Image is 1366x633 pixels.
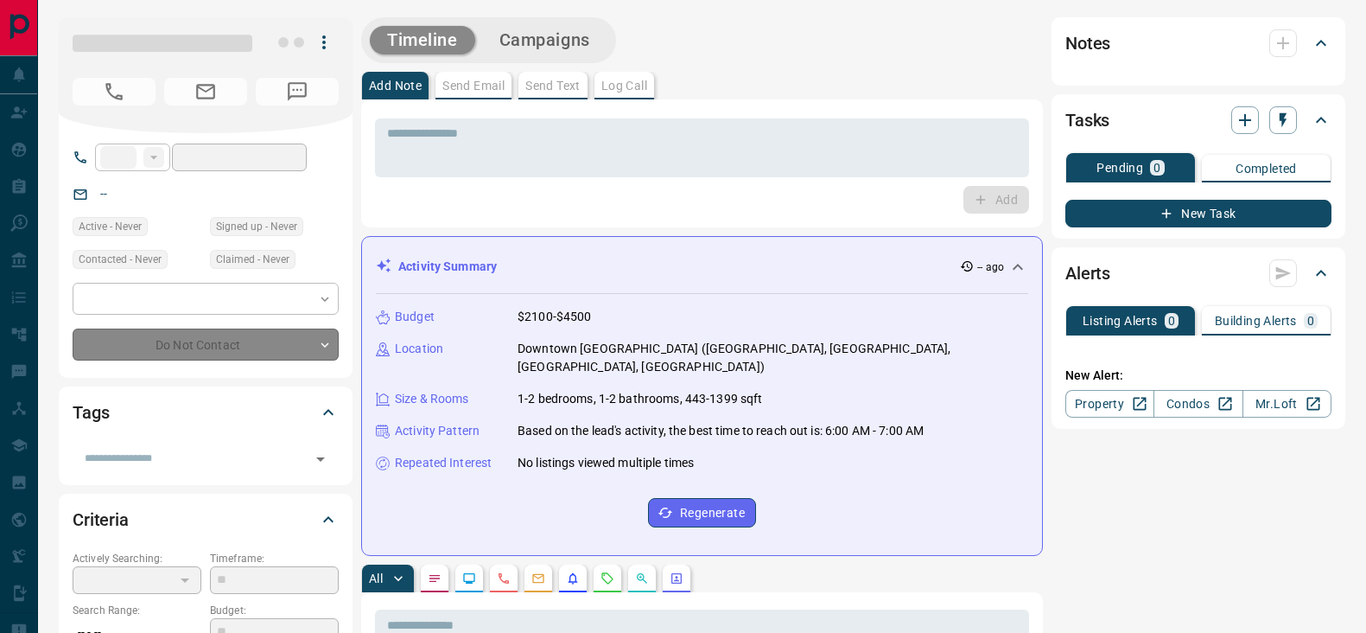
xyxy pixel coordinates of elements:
[216,218,297,235] span: Signed up - Never
[1096,162,1143,174] p: Pending
[395,454,492,472] p: Repeated Interest
[1065,253,1331,294] div: Alerts
[73,551,201,566] p: Actively Searching:
[566,572,580,585] svg: Listing Alerts
[1168,315,1175,327] p: 0
[398,258,497,276] p: Activity Summary
[73,506,129,534] h2: Criteria
[73,329,339,361] div: Do Not Contact
[518,422,924,440] p: Based on the lead's activity, the best time to reach out is: 6:00 AM - 7:00 AM
[100,187,107,201] a: --
[210,551,339,566] p: Timeframe:
[369,80,422,92] p: Add Note
[531,572,545,585] svg: Emails
[518,454,694,472] p: No listings viewed multiple times
[73,399,109,426] h2: Tags
[518,308,591,326] p: $2100-$4500
[73,78,156,105] span: No Number
[635,572,649,585] svg: Opportunities
[1065,367,1331,385] p: New Alert:
[600,572,614,585] svg: Requests
[395,422,480,440] p: Activity Pattern
[79,218,142,235] span: Active - Never
[1065,200,1331,227] button: New Task
[1083,315,1158,327] p: Listing Alerts
[308,447,333,471] button: Open
[79,251,162,268] span: Contacted - Never
[670,572,683,585] svg: Agent Actions
[395,308,435,326] p: Budget
[210,603,339,618] p: Budget:
[73,392,339,433] div: Tags
[1153,162,1160,174] p: 0
[1242,390,1331,418] a: Mr.Loft
[256,78,339,105] span: No Number
[73,499,339,540] div: Criteria
[482,26,607,54] button: Campaigns
[395,340,443,358] p: Location
[73,603,201,618] p: Search Range:
[369,572,383,585] p: All
[1215,315,1297,327] p: Building Alerts
[518,390,763,408] p: 1-2 bedrooms, 1-2 bathrooms, 443-1399 sqft
[977,259,1004,275] p: -- ago
[462,572,476,585] svg: Lead Browsing Activity
[1065,106,1109,134] h2: Tasks
[1065,29,1110,57] h2: Notes
[370,26,475,54] button: Timeline
[216,251,289,268] span: Claimed - Never
[1065,390,1154,418] a: Property
[648,498,756,527] button: Regenerate
[497,572,511,585] svg: Calls
[1307,315,1314,327] p: 0
[1153,390,1242,418] a: Condos
[376,251,1028,283] div: Activity Summary-- ago
[518,340,1028,376] p: Downtown [GEOGRAPHIC_DATA] ([GEOGRAPHIC_DATA], [GEOGRAPHIC_DATA], [GEOGRAPHIC_DATA], [GEOGRAPHIC_...
[164,78,247,105] span: No Email
[395,390,469,408] p: Size & Rooms
[1065,99,1331,141] div: Tasks
[1236,163,1297,175] p: Completed
[428,572,442,585] svg: Notes
[1065,22,1331,64] div: Notes
[1065,259,1110,287] h2: Alerts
